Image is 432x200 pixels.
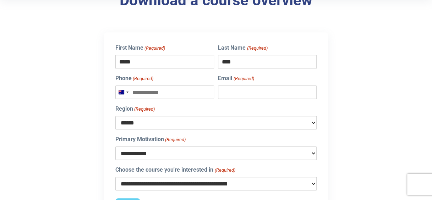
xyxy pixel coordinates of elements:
label: First Name [115,44,165,52]
label: Choose the course you're interested in [115,166,235,174]
span: (Required) [246,45,268,52]
button: Selected country [116,86,131,99]
label: Primary Motivation [115,135,186,144]
span: (Required) [132,75,154,82]
span: (Required) [233,75,254,82]
label: Last Name [218,44,267,52]
span: (Required) [144,45,165,52]
label: Email [218,74,254,83]
span: (Required) [165,136,186,143]
label: Region [115,105,155,113]
label: Phone [115,74,153,83]
span: (Required) [134,106,155,113]
span: (Required) [214,167,235,174]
